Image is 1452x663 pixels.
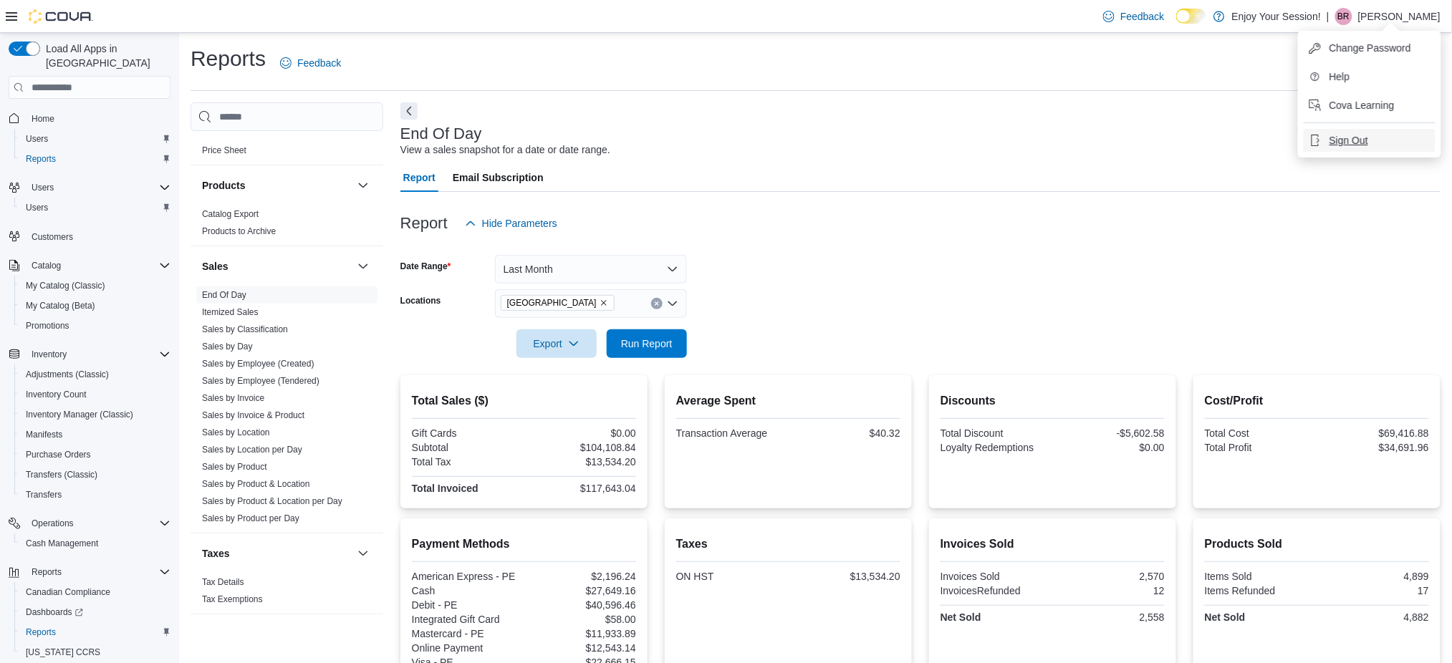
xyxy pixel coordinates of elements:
div: Products [191,205,383,246]
span: Inventory Manager (Classic) [20,406,170,423]
a: Dashboards [14,602,176,622]
span: Reports [26,563,170,581]
div: Total Cost [1205,427,1314,439]
button: Home [3,107,176,128]
h1: Reports [191,44,266,73]
span: Home [32,113,54,125]
div: Loyalty Redemptions [941,442,1050,453]
span: North York [501,295,615,311]
span: Tax Exemptions [202,594,263,605]
span: Feedback [297,56,341,70]
h3: Report [400,215,448,232]
div: American Express - PE [412,571,521,582]
div: Subtotal [412,442,521,453]
h2: Total Sales ($) [412,392,636,410]
button: Clear input [651,298,663,309]
span: Catalog Export [202,208,259,220]
span: Promotions [20,317,170,334]
span: Load All Apps in [GEOGRAPHIC_DATA] [40,42,170,70]
button: Sales [202,259,352,274]
span: Hide Parameters [482,216,557,231]
h2: Products Sold [1205,536,1429,553]
button: Products [202,178,352,193]
span: Inventory Count [20,386,170,403]
span: Transfers (Classic) [20,466,170,483]
h2: Payment Methods [412,536,636,553]
span: My Catalog (Classic) [20,277,170,294]
span: Dashboards [26,606,83,618]
span: Inventory Count [26,389,87,400]
span: Purchase Orders [26,449,91,460]
a: Sales by Day [202,342,253,352]
span: Inventory [32,349,67,360]
span: Users [32,182,54,193]
span: Inventory [26,346,170,363]
button: Inventory Manager (Classic) [14,405,176,425]
button: Hide Parameters [459,209,563,238]
div: 2,570 [1055,571,1165,582]
div: $13,534.20 [791,571,900,582]
div: $58.00 [527,614,636,625]
span: My Catalog (Beta) [20,297,170,314]
button: Remove North York from selection in this group [600,299,608,307]
span: [GEOGRAPHIC_DATA] [507,296,597,310]
h2: Invoices Sold [941,536,1165,553]
span: Users [20,130,170,147]
button: Operations [3,513,176,533]
a: My Catalog (Classic) [20,277,111,294]
button: Catalog [3,256,176,276]
strong: Total Invoiced [412,483,479,494]
span: Reports [20,624,170,641]
span: Catalog [32,260,61,271]
span: Purchase Orders [20,446,170,463]
span: Operations [26,515,170,532]
span: Sales by Invoice & Product [202,410,304,421]
div: -$5,602.58 [1055,427,1165,439]
button: Users [3,178,176,198]
a: Products to Archive [202,226,276,236]
a: Sales by Product per Day [202,513,299,523]
span: Adjustments (Classic) [20,366,170,383]
h3: Sales [202,259,229,274]
div: Benjamin Ryan [1335,8,1352,25]
div: 2,558 [1055,611,1165,623]
label: Date Range [400,261,451,272]
button: My Catalog (Beta) [14,296,176,316]
button: Taxes [355,545,372,562]
a: Sales by Employee (Tendered) [202,376,319,386]
a: Cash Management [20,535,104,552]
strong: Net Sold [941,611,981,623]
span: Report [403,163,436,192]
div: $0.00 [1055,442,1165,453]
div: $11,933.89 [527,628,636,639]
button: Transfers (Classic) [14,465,176,485]
a: Feedback [274,49,347,77]
span: Export [525,329,588,358]
span: Promotions [26,320,69,331]
a: Transfers (Classic) [20,466,103,483]
div: $2,196.24 [527,571,636,582]
a: Sales by Product [202,462,267,472]
label: Locations [400,295,441,306]
span: Sales by Location [202,427,270,438]
span: Operations [32,518,74,529]
div: $27,649.16 [527,585,636,596]
button: Reports [26,563,67,581]
h3: Taxes [202,546,230,561]
span: Sales by Product & Location per Day [202,495,342,507]
button: Canadian Compliance [14,582,176,602]
a: Manifests [20,426,68,443]
span: Products to Archive [202,226,276,237]
span: Transfers [26,489,62,500]
span: Canadian Compliance [20,584,170,601]
span: Sales by Product [202,461,267,473]
span: Sales by Day [202,341,253,352]
div: $40,596.46 [527,599,636,611]
a: Purchase Orders [20,446,97,463]
span: Canadian Compliance [26,586,110,598]
a: Sales by Location per Day [202,445,302,455]
h2: Taxes [676,536,900,553]
a: [US_STATE] CCRS [20,644,106,661]
a: Sales by Invoice [202,393,264,403]
span: Cash Management [20,535,170,552]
